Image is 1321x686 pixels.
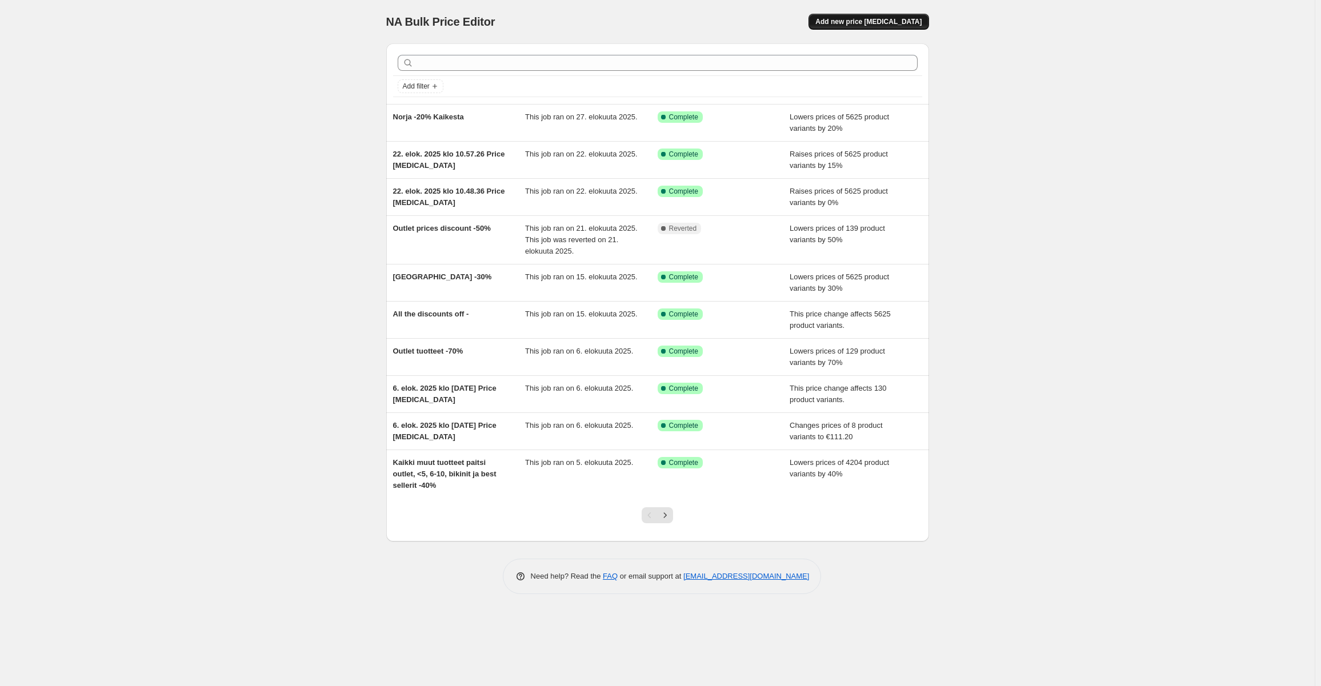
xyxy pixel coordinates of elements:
span: This job ran on 6. elokuuta 2025. [525,421,633,430]
span: Complete [669,187,698,196]
a: [EMAIL_ADDRESS][DOMAIN_NAME] [683,572,809,580]
span: Norja -20% Kaikesta [393,113,464,121]
span: Complete [669,458,698,467]
span: Complete [669,150,698,159]
button: Add new price [MEDICAL_DATA] [808,14,928,30]
span: Add filter [403,82,430,91]
span: This price change affects 130 product variants. [790,384,887,404]
button: Add filter [398,79,443,93]
nav: Pagination [642,507,673,523]
span: This job ran on 5. elokuuta 2025. [525,458,633,467]
span: Lowers prices of 139 product variants by 50% [790,224,885,244]
span: Complete [669,310,698,319]
span: Complete [669,347,698,356]
a: FAQ [603,572,618,580]
button: Next [657,507,673,523]
span: Add new price [MEDICAL_DATA] [815,17,922,26]
span: Kaikki muut tuotteet paitsi outlet, <5, 6-10, bikinit ja best sellerit -40% [393,458,497,490]
span: Complete [669,113,698,122]
span: This job ran on 27. elokuuta 2025. [525,113,638,121]
span: or email support at [618,572,683,580]
span: This job ran on 22. elokuuta 2025. [525,150,638,158]
span: Complete [669,421,698,430]
span: 22. elok. 2025 klo 10.57.26 Price [MEDICAL_DATA] [393,150,505,170]
span: Lowers prices of 4204 product variants by 40% [790,458,889,478]
span: This job ran on 22. elokuuta 2025. [525,187,638,195]
span: Raises prices of 5625 product variants by 0% [790,187,888,207]
span: Complete [669,272,698,282]
span: Changes prices of 8 product variants to €111.20 [790,421,883,441]
span: [GEOGRAPHIC_DATA] -30% [393,272,492,281]
span: Lowers prices of 129 product variants by 70% [790,347,885,367]
span: All the discounts off - [393,310,469,318]
span: 22. elok. 2025 klo 10.48.36 Price [MEDICAL_DATA] [393,187,505,207]
span: Lowers prices of 5625 product variants by 30% [790,272,889,292]
span: Lowers prices of 5625 product variants by 20% [790,113,889,133]
span: 6. elok. 2025 klo [DATE] Price [MEDICAL_DATA] [393,421,497,441]
span: This job ran on 21. elokuuta 2025. This job was reverted on 21. elokuuta 2025. [525,224,638,255]
span: This job ran on 15. elokuuta 2025. [525,310,638,318]
span: This job ran on 6. elokuuta 2025. [525,384,633,392]
span: NA Bulk Price Editor [386,15,495,28]
span: This job ran on 6. elokuuta 2025. [525,347,633,355]
span: Outlet prices discount -50% [393,224,491,232]
span: Complete [669,384,698,393]
span: Outlet tuotteet -70% [393,347,463,355]
span: Reverted [669,224,697,233]
span: This price change affects 5625 product variants. [790,310,891,330]
span: This job ran on 15. elokuuta 2025. [525,272,638,281]
span: 6. elok. 2025 klo [DATE] Price [MEDICAL_DATA] [393,384,497,404]
span: Raises prices of 5625 product variants by 15% [790,150,888,170]
span: Need help? Read the [531,572,603,580]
